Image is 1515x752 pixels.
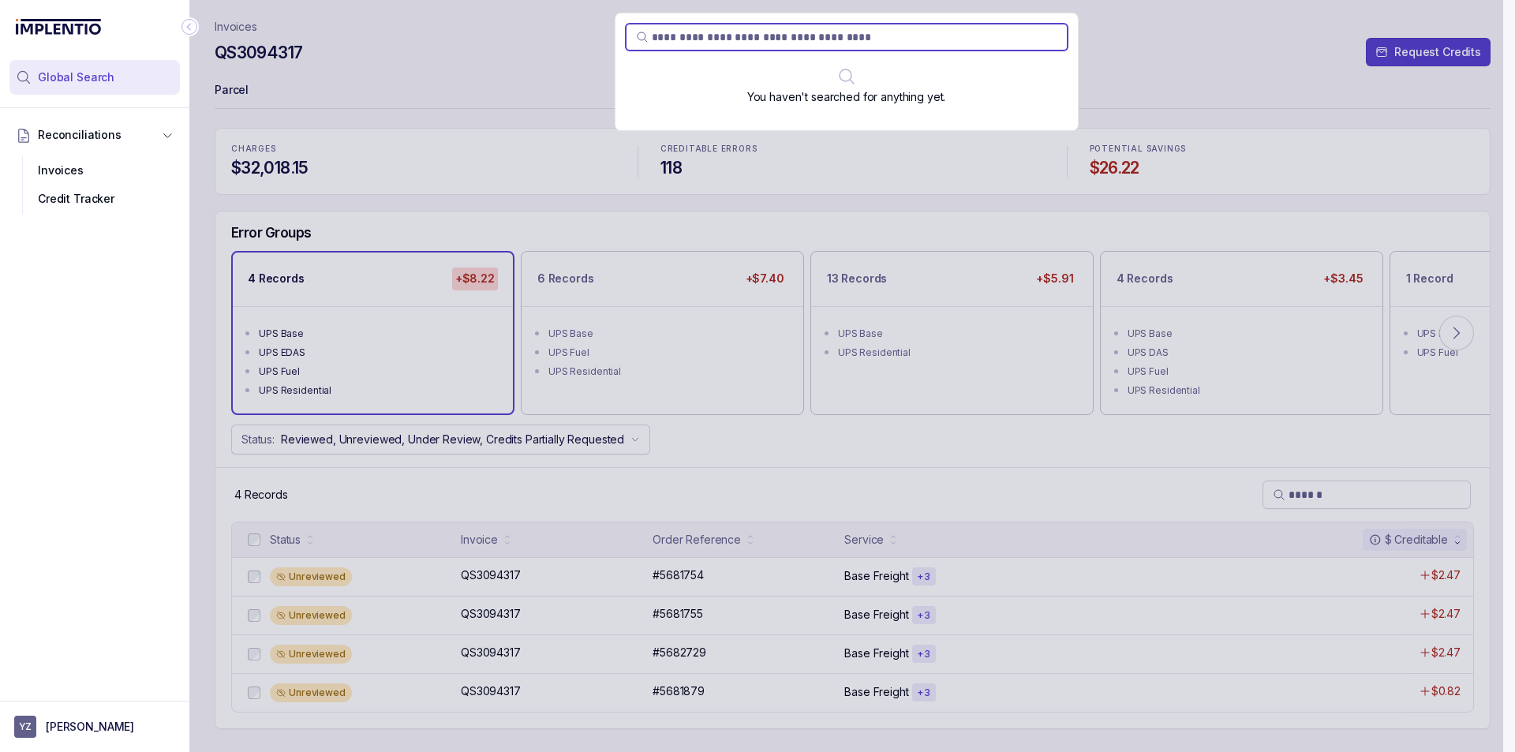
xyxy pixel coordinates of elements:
[38,127,122,143] span: Reconciliations
[22,185,167,213] div: Credit Tracker
[9,118,180,152] button: Reconciliations
[38,69,114,85] span: Global Search
[9,153,180,217] div: Reconciliations
[14,716,36,738] span: User initials
[22,156,167,185] div: Invoices
[14,716,175,738] button: User initials[PERSON_NAME]
[46,719,134,735] p: [PERSON_NAME]
[180,17,199,36] div: Collapse Icon
[747,89,946,105] p: You haven't searched for anything yet.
